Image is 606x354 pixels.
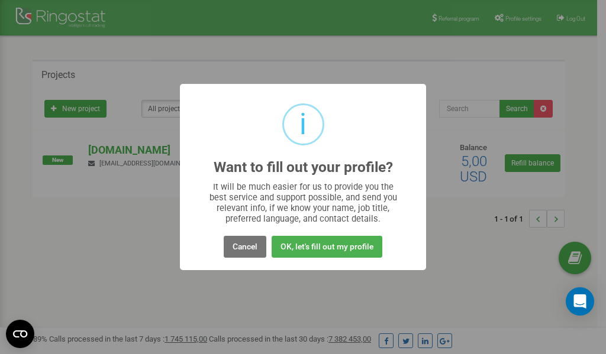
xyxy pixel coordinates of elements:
h2: Want to fill out your profile? [214,160,393,176]
button: OK, let's fill out my profile [272,236,382,258]
button: Cancel [224,236,266,258]
div: It will be much easier for us to provide you the best service and support possible, and send you ... [204,181,403,224]
button: Open CMP widget [6,320,34,348]
div: Open Intercom Messenger [566,287,594,316]
div: i [299,105,307,144]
